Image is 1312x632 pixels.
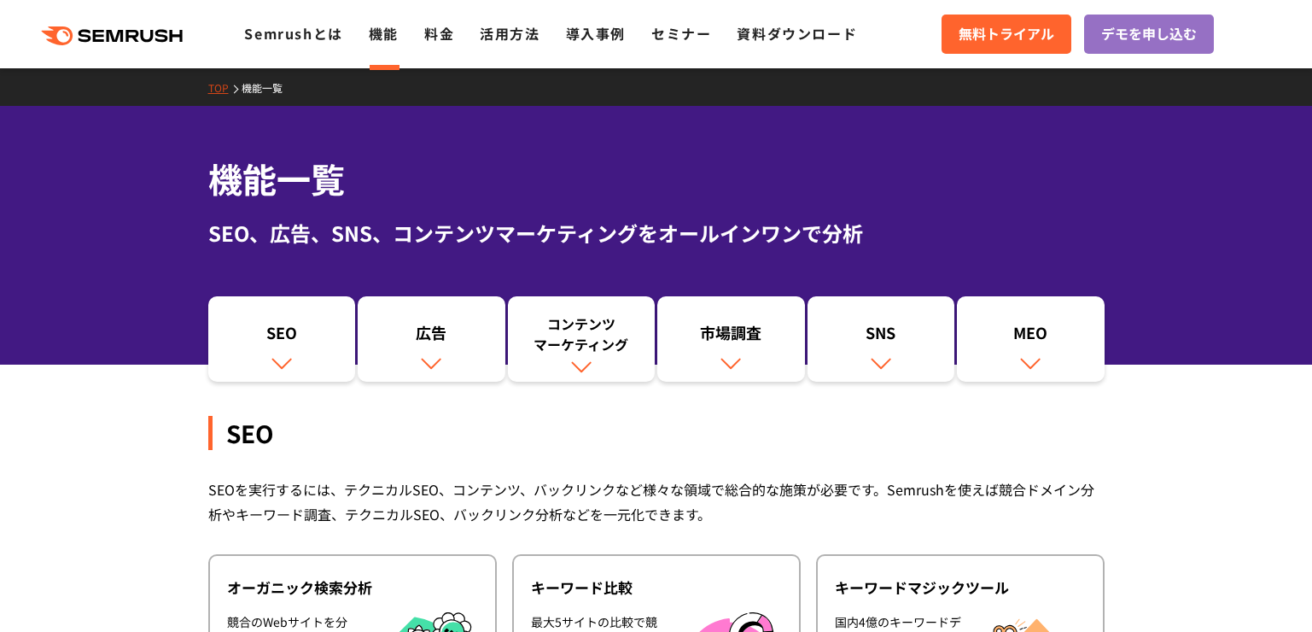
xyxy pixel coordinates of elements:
[208,154,1105,204] h1: 機能一覧
[816,322,947,351] div: SNS
[965,322,1096,351] div: MEO
[208,80,242,95] a: TOP
[227,577,478,598] div: オーガニック検索分析
[959,23,1054,45] span: 無料トライアル
[531,577,782,598] div: キーワード比較
[480,23,539,44] a: 活用方法
[369,23,399,44] a: 機能
[508,296,656,382] a: コンテンツマーケティング
[737,23,857,44] a: 資料ダウンロード
[835,577,1086,598] div: キーワードマジックツール
[1101,23,1197,45] span: デモを申し込む
[358,296,505,382] a: 広告
[366,322,497,351] div: 広告
[208,218,1105,249] div: SEO、広告、SNS、コンテンツマーケティングをオールインワンで分析
[516,313,647,354] div: コンテンツ マーケティング
[666,322,796,351] div: 市場調査
[1084,15,1214,54] a: デモを申し込む
[208,416,1105,450] div: SEO
[424,23,454,44] a: 料金
[244,23,342,44] a: Semrushとは
[651,23,711,44] a: セミナー
[242,80,295,95] a: 機能一覧
[657,296,805,382] a: 市場調査
[942,15,1071,54] a: 無料トライアル
[217,322,347,351] div: SEO
[566,23,626,44] a: 導入事例
[208,477,1105,527] div: SEOを実行するには、テクニカルSEO、コンテンツ、バックリンクなど様々な領域で総合的な施策が必要です。Semrushを使えば競合ドメイン分析やキーワード調査、テクニカルSEO、バックリンク分析...
[957,296,1105,382] a: MEO
[808,296,955,382] a: SNS
[208,296,356,382] a: SEO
